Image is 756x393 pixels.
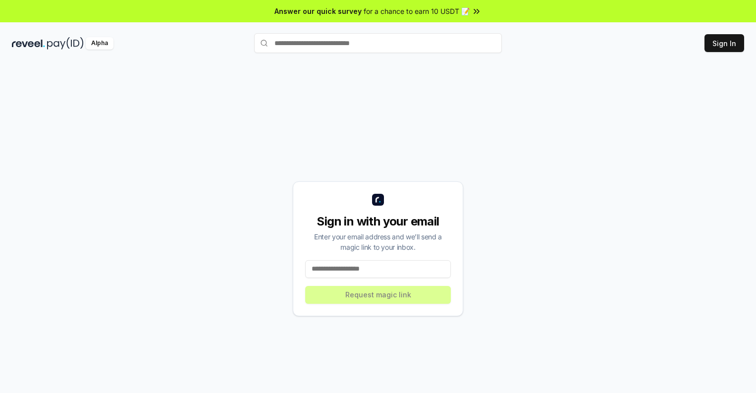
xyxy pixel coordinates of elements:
[274,6,362,16] span: Answer our quick survey
[86,37,113,50] div: Alpha
[47,37,84,50] img: pay_id
[704,34,744,52] button: Sign In
[305,214,451,229] div: Sign in with your email
[305,231,451,252] div: Enter your email address and we’ll send a magic link to your inbox.
[372,194,384,206] img: logo_small
[12,37,45,50] img: reveel_dark
[364,6,470,16] span: for a chance to earn 10 USDT 📝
